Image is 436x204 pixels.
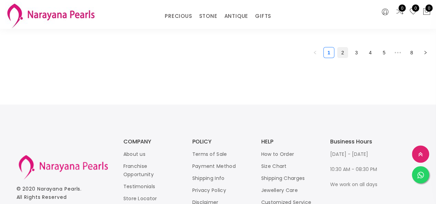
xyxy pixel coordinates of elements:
h3: HELP [261,139,316,144]
a: 0 [396,8,404,17]
a: 8 [406,47,417,58]
li: 2 [337,47,348,58]
a: 3 [351,47,362,58]
button: right [420,47,431,58]
a: Shipping Info [192,175,225,182]
li: 8 [406,47,417,58]
span: ••• [392,47,403,58]
a: 2 [337,47,348,58]
span: 0 [398,4,406,12]
a: 1 [324,47,334,58]
a: About us [123,151,145,158]
button: 0 [423,8,431,17]
a: Franchise Opportunity [123,163,154,178]
li: 1 [323,47,334,58]
h3: COMPANY [123,139,179,144]
span: 0 [425,4,433,12]
a: Store Locator [123,195,157,202]
a: Size Chart [261,163,287,170]
button: left [310,47,321,58]
li: 3 [351,47,362,58]
li: 5 [378,47,389,58]
a: ANTIQUE [224,11,248,21]
li: Next Page [420,47,431,58]
span: 0 [412,4,419,12]
p: © 2020 . All Rights Reserved [17,185,110,201]
p: We work on all days [330,180,385,189]
a: STONE [199,11,217,21]
p: [DATE] - [DATE] [330,150,385,158]
li: Next 5 Pages [392,47,403,58]
a: Payment Method [192,163,236,170]
span: right [423,51,427,55]
a: Narayana Pearls [37,185,81,192]
a: Jewellery Care [261,187,298,194]
a: Testimonials [123,183,155,190]
a: Terms of Sale [192,151,227,158]
a: 5 [379,47,389,58]
li: 4 [365,47,376,58]
h3: POLICY [192,139,247,144]
a: Shipping Charges [261,175,305,182]
a: 0 [409,8,417,17]
a: PRECIOUS [165,11,192,21]
h3: Business Hours [330,139,385,144]
span: left [313,51,317,55]
p: 10:30 AM - 08:30 PM [330,165,385,173]
a: How to Order [261,151,294,158]
a: GIFTS [255,11,271,21]
a: Privacy Policy [192,187,226,194]
li: Previous Page [310,47,321,58]
a: 4 [365,47,375,58]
